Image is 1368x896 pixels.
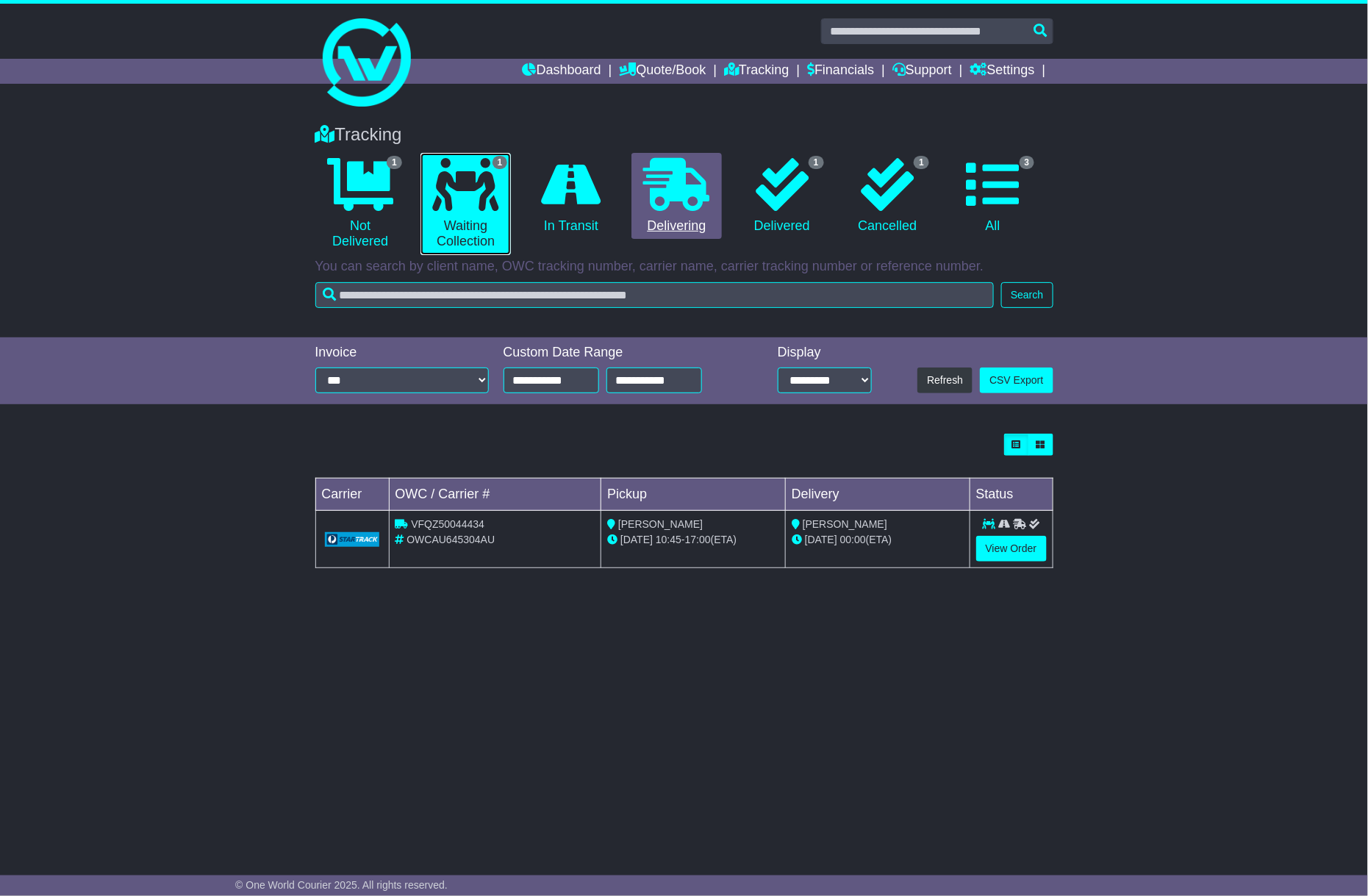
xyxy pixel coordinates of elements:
a: Financials [807,59,874,84]
span: [DATE] [620,534,653,545]
button: Refresh [917,368,973,393]
td: Carrier [315,479,389,511]
span: [DATE] [805,534,837,545]
div: Invoice [315,345,489,361]
td: Delivery [785,479,970,511]
a: 3 All [948,153,1038,240]
a: Tracking [724,59,789,84]
a: 1 Not Delivered [315,153,406,255]
a: 1 Cancelled [842,153,933,240]
td: OWC / Carrier # [389,479,601,511]
td: Status [970,479,1053,511]
span: 3 [1020,156,1035,169]
a: Quote/Book [619,59,706,84]
div: Display [778,345,873,361]
img: GetCarrierServiceLogo [325,532,380,547]
span: 00:00 [840,534,866,545]
a: Settings [970,59,1035,84]
span: [PERSON_NAME] [618,518,703,530]
div: (ETA) [792,532,964,548]
a: CSV Export [980,368,1053,393]
a: Delivering [631,153,722,240]
a: Dashboard [523,59,601,84]
p: You can search by client name, OWC tracking number, carrier name, carrier tracking number or refe... [315,259,1053,275]
span: 17:00 [685,534,711,545]
button: Search [1001,282,1053,308]
div: Custom Date Range [504,345,739,361]
span: 1 [387,156,402,169]
a: Support [892,59,952,84]
td: Pickup [601,479,786,511]
div: Tracking [308,124,1061,146]
span: 1 [914,156,929,169]
span: 10:45 [656,534,681,545]
span: 1 [493,156,508,169]
a: 1 Delivered [737,153,827,240]
span: © One World Courier 2025. All rights reserved. [235,879,448,891]
div: - (ETA) [607,532,779,548]
span: 1 [809,156,824,169]
span: OWCAU645304AU [407,534,495,545]
a: View Order [976,536,1047,562]
a: In Transit [526,153,616,240]
a: 1 Waiting Collection [420,153,511,255]
span: VFQZ50044434 [411,518,484,530]
span: [PERSON_NAME] [803,518,887,530]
